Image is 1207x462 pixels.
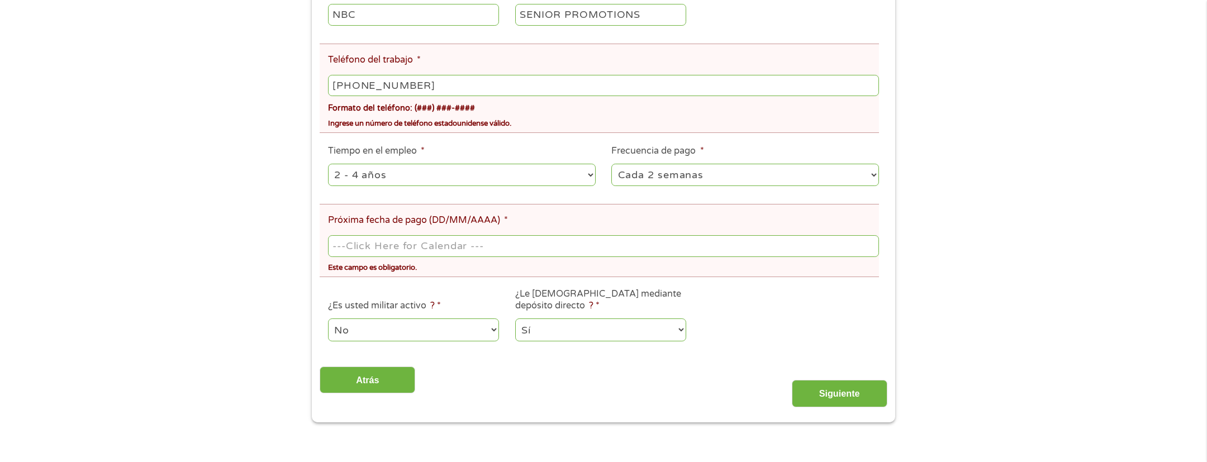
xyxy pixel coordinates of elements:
[328,235,879,256] input: ---Click Here for Calendar ---
[328,263,417,272] font: Este campo es obligatorio.
[515,4,686,25] input: Cajero
[611,145,696,156] font: Frecuencia de pago
[792,380,887,407] input: Siguiente
[515,288,681,311] font: ¿Le [DEMOGRAPHIC_DATA] mediante depósito directo
[328,54,413,65] font: Teléfono del trabajo
[328,75,879,96] input: (231) 754-4010
[320,366,415,394] input: Atrás
[328,119,511,128] font: Ingrese un número de teléfono estadounidense válido.
[328,103,475,113] font: Formato del teléfono: (###) ###-####
[328,300,426,311] font: ¿Es usted militar activo
[328,145,417,156] font: Tiempo en el empleo
[328,4,499,25] input: Walmart
[328,215,500,226] font: Próxima fecha de pago (DD/MM/AAAA)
